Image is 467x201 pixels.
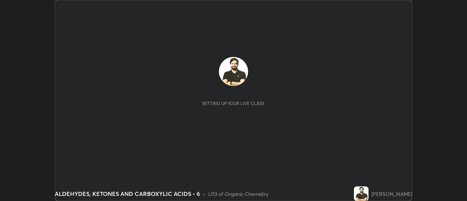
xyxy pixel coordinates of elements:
div: [PERSON_NAME] [371,190,412,198]
div: • [203,190,205,198]
img: 8a736da7029a46d5a3d3110f4503149f.jpg [354,186,368,201]
img: 8a736da7029a46d5a3d3110f4503149f.jpg [219,57,248,86]
div: L113 of Organic Chemistry [208,190,268,198]
div: ALDEHYDES, KETONES AND CARBOXYLIC ACIDS - 6 [55,189,200,198]
div: Setting up your live class [202,101,265,106]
